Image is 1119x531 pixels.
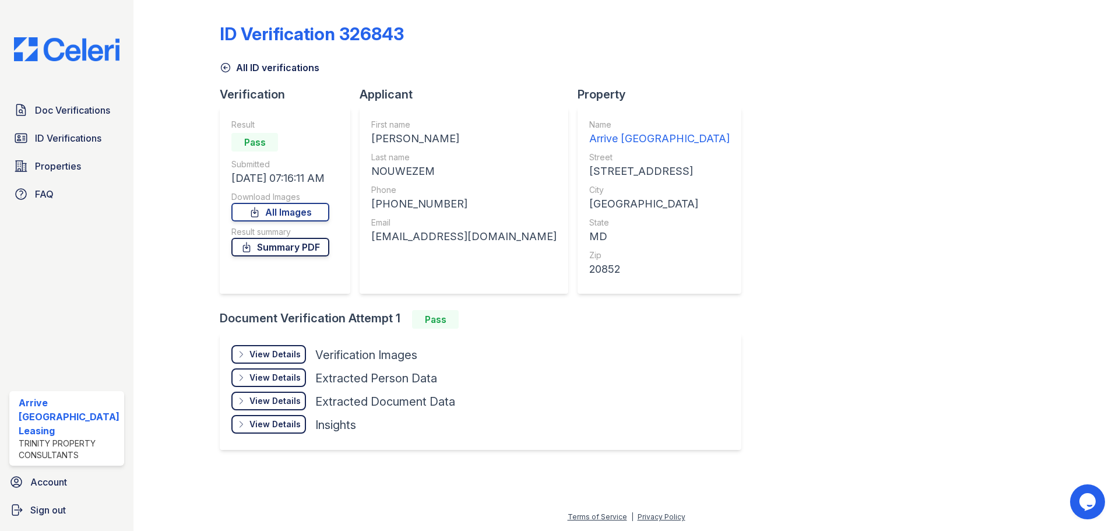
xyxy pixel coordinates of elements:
div: Phone [371,184,557,196]
div: Trinity Property Consultants [19,438,119,461]
a: All Images [231,203,329,221]
a: Name Arrive [GEOGRAPHIC_DATA] [589,119,730,147]
div: Email [371,217,557,228]
div: | [631,512,634,521]
div: View Details [249,419,301,430]
div: [PERSON_NAME] [371,131,557,147]
a: FAQ [9,182,124,206]
img: CE_Logo_Blue-a8612792a0a2168367f1c8372b55b34899dd931a85d93a1a3d3e32e68fde9ad4.png [5,37,129,61]
div: NOUWEZEM [371,163,557,180]
span: ID Verifications [35,131,101,145]
div: Download Images [231,191,329,203]
div: Result summary [231,226,329,238]
div: [DATE] 07:16:11 AM [231,170,329,187]
div: 20852 [589,261,730,277]
div: View Details [249,349,301,360]
div: First name [371,119,557,131]
span: Doc Verifications [35,103,110,117]
div: Verification Images [315,347,417,363]
span: Sign out [30,503,66,517]
a: Sign out [5,498,129,522]
div: Extracted Document Data [315,393,455,410]
span: Account [30,475,67,489]
div: MD [589,228,730,245]
a: Properties [9,154,124,178]
div: Verification [220,86,360,103]
div: [GEOGRAPHIC_DATA] [589,196,730,212]
div: Result [231,119,329,131]
div: City [589,184,730,196]
div: Property [578,86,751,103]
div: View Details [249,372,301,384]
div: Pass [412,310,459,329]
div: Extracted Person Data [315,370,437,386]
div: State [589,217,730,228]
a: ID Verifications [9,126,124,150]
a: Privacy Policy [638,512,685,521]
div: Street [589,152,730,163]
a: All ID verifications [220,61,319,75]
div: Name [589,119,730,131]
div: Arrive [GEOGRAPHIC_DATA] [589,131,730,147]
span: FAQ [35,187,54,201]
div: Document Verification Attempt 1 [220,310,751,329]
div: ID Verification 326843 [220,23,404,44]
div: Insights [315,417,356,433]
span: Properties [35,159,81,173]
div: Submitted [231,159,329,170]
div: Zip [589,249,730,261]
div: Applicant [360,86,578,103]
a: Summary PDF [231,238,329,256]
div: Last name [371,152,557,163]
div: View Details [249,395,301,407]
div: Arrive [GEOGRAPHIC_DATA] Leasing [19,396,119,438]
a: Terms of Service [568,512,627,521]
div: [STREET_ADDRESS] [589,163,730,180]
div: [PHONE_NUMBER] [371,196,557,212]
a: Account [5,470,129,494]
a: Doc Verifications [9,99,124,122]
div: [EMAIL_ADDRESS][DOMAIN_NAME] [371,228,557,245]
iframe: chat widget [1070,484,1107,519]
div: Pass [231,133,278,152]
